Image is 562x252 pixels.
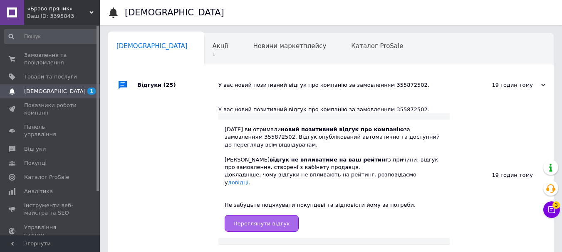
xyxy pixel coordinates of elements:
[552,201,560,209] span: 3
[270,157,388,163] b: відгук не впливатиме на ваш рейтинг
[462,81,545,89] div: 19 годин тому
[218,106,450,113] div: У вас новий позитивний відгук про компанію за замовленням 355872502.
[225,126,443,232] div: [DATE] ви отримали за замовленням 355872502. Відгук опублікований автоматично та доступний до пер...
[351,42,403,50] span: Каталог ProSale
[27,12,100,20] div: Ваш ID: 3395843
[24,51,77,66] span: Замовлення та повідомлення
[225,215,299,232] a: Переглянути відгук
[253,42,326,50] span: Новини маркетплейсу
[233,220,290,227] span: Переглянути відгук
[163,82,176,88] span: (25)
[213,42,228,50] span: Акції
[24,102,77,117] span: Показники роботи компанії
[125,7,224,17] h1: [DEMOGRAPHIC_DATA]
[4,29,98,44] input: Пошук
[24,224,77,239] span: Управління сайтом
[213,51,228,58] span: 1
[24,159,47,167] span: Покупці
[24,202,77,217] span: Інструменти веб-майстра та SEO
[137,73,218,98] div: Відгуки
[27,5,89,12] span: «Браво пряник»
[24,88,86,95] span: [DEMOGRAPHIC_DATA]
[281,126,404,132] b: новий позитивний відгук про компанію
[225,171,443,186] div: Докладніше, чому відгуки не впливають на рейтинг, розповідаємо у .
[116,42,188,50] span: [DEMOGRAPHIC_DATA]
[24,174,69,181] span: Каталог ProSale
[218,81,462,89] div: У вас новий позитивний відгук про компанію за замовленням 355872502.
[24,188,53,195] span: Аналітика
[228,179,249,186] a: довідці
[24,145,46,153] span: Відгуки
[225,156,443,171] div: [PERSON_NAME] з причини: відгук про замовлення, створені з кабінету продавця.
[24,123,77,138] span: Панель управління
[543,201,560,218] button: Чат з покупцем3
[87,88,96,95] span: 1
[225,201,443,209] div: Не забудьте подякувати покупцеві та відповісти йому за потреби.
[24,73,77,81] span: Товари та послуги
